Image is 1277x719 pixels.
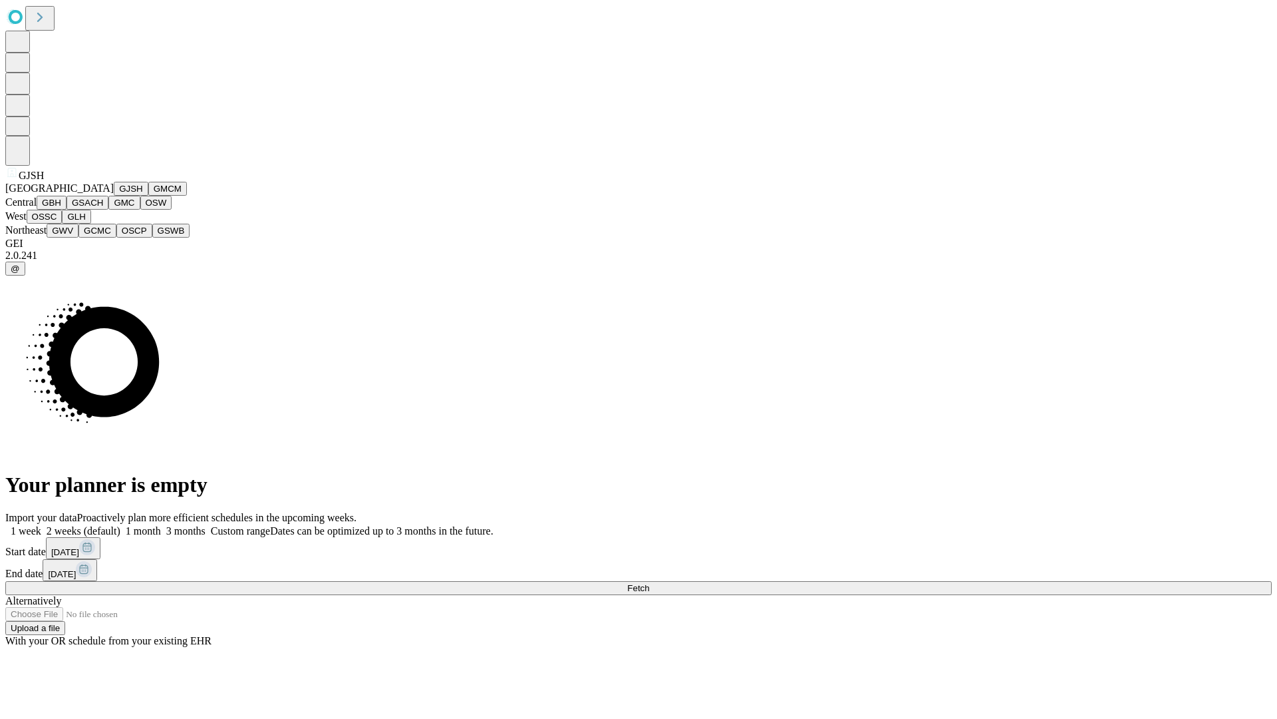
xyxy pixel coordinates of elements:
[5,224,47,236] span: Northeast
[43,559,97,581] button: [DATE]
[62,210,90,224] button: GLH
[5,238,1272,250] div: GEI
[27,210,63,224] button: OSSC
[5,621,65,635] button: Upload a file
[270,525,493,537] span: Dates can be optimized up to 3 months in the future.
[152,224,190,238] button: GSWB
[67,196,108,210] button: GSACH
[11,525,41,537] span: 1 week
[5,537,1272,559] div: Start date
[37,196,67,210] button: GBH
[5,196,37,208] span: Central
[5,250,1272,262] div: 2.0.241
[77,512,356,523] span: Proactively plan more efficient schedules in the upcoming weeks.
[5,559,1272,581] div: End date
[47,224,78,238] button: GWV
[140,196,172,210] button: OSW
[19,170,44,181] span: GJSH
[166,525,206,537] span: 3 months
[11,264,20,274] span: @
[5,512,77,523] span: Import your data
[5,182,114,194] span: [GEOGRAPHIC_DATA]
[627,583,649,593] span: Fetch
[5,210,27,222] span: West
[46,537,100,559] button: [DATE]
[108,196,140,210] button: GMC
[116,224,152,238] button: OSCP
[5,473,1272,497] h1: Your planner is empty
[114,182,148,196] button: GJSH
[5,595,61,606] span: Alternatively
[148,182,187,196] button: GMCM
[5,581,1272,595] button: Fetch
[48,569,76,579] span: [DATE]
[47,525,120,537] span: 2 weeks (default)
[211,525,270,537] span: Custom range
[51,547,79,557] span: [DATE]
[5,262,25,276] button: @
[126,525,161,537] span: 1 month
[5,635,212,646] span: With your OR schedule from your existing EHR
[78,224,116,238] button: GCMC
